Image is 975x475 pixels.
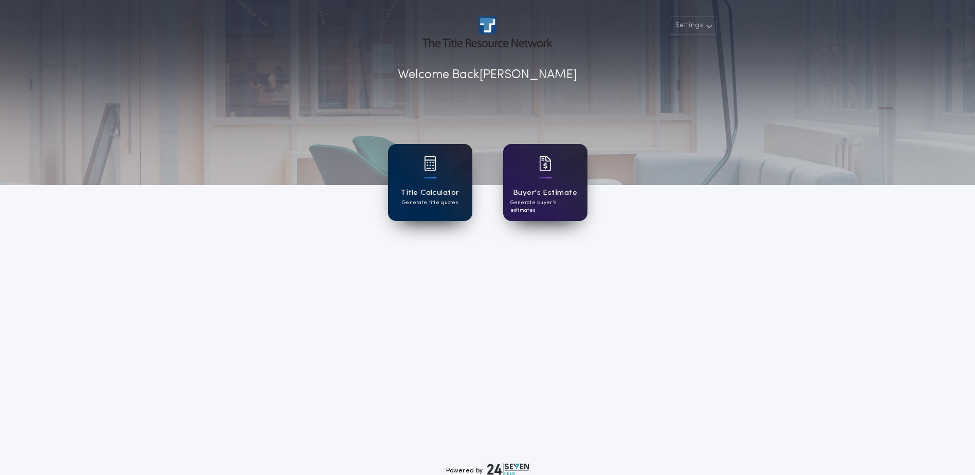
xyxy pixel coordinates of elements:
[422,16,552,47] img: account-logo
[424,156,436,171] img: card icon
[503,144,587,221] a: card iconBuyer's EstimateGenerate buyer's estimates
[402,199,458,207] p: Generate title quotes
[388,144,472,221] a: card iconTitle CalculatorGenerate title quotes
[513,187,577,199] h1: Buyer's Estimate
[669,16,717,35] button: Settings
[400,187,459,199] h1: Title Calculator
[539,156,551,171] img: card icon
[398,66,577,84] p: Welcome Back [PERSON_NAME]
[510,199,580,214] p: Generate buyer's estimates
